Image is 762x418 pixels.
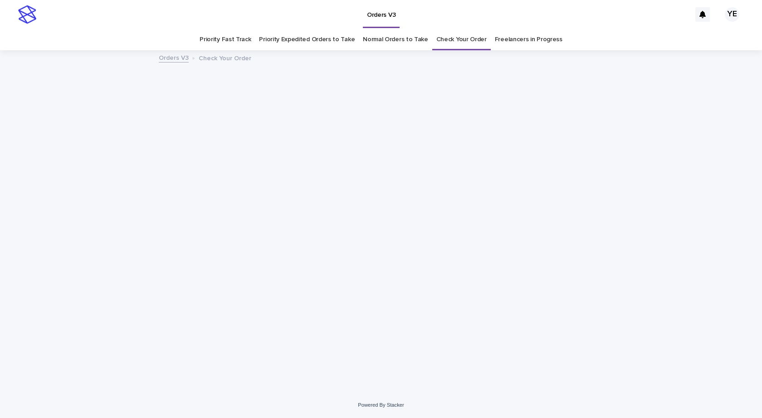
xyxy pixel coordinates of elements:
a: Priority Expedited Orders to Take [259,29,355,50]
div: YE [725,7,739,22]
a: Check Your Order [436,29,487,50]
a: Freelancers in Progress [495,29,562,50]
a: Orders V3 [159,52,189,62]
a: Powered By Stacker [358,402,404,408]
p: Check Your Order [199,53,251,62]
img: stacker-logo-s-only.png [18,5,36,24]
a: Priority Fast Track [200,29,251,50]
a: Normal Orders to Take [363,29,428,50]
